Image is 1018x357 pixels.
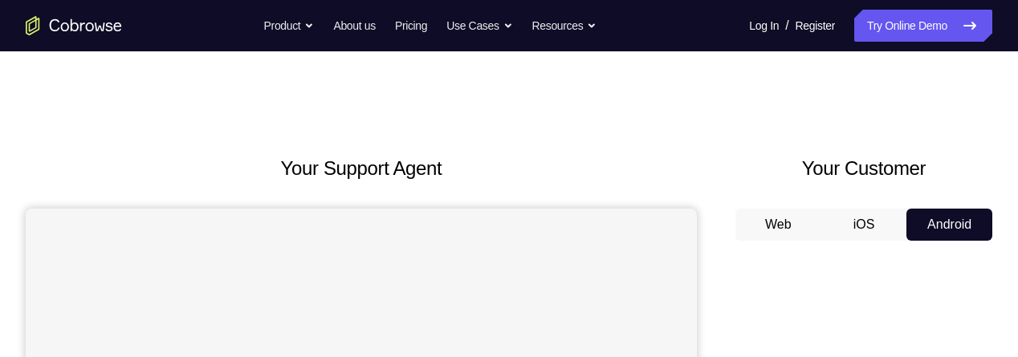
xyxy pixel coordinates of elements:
h2: Your Customer [735,154,992,183]
button: Resources [532,10,597,42]
a: Go to the home page [26,16,122,35]
button: Product [264,10,315,42]
button: Android [906,209,992,241]
h2: Your Support Agent [26,154,697,183]
button: Use Cases [446,10,512,42]
button: Web [735,209,821,241]
a: Log In [749,10,779,42]
a: Pricing [395,10,427,42]
a: Register [796,10,835,42]
button: iOS [821,209,907,241]
a: About us [333,10,375,42]
span: / [785,16,788,35]
a: Try Online Demo [854,10,992,42]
